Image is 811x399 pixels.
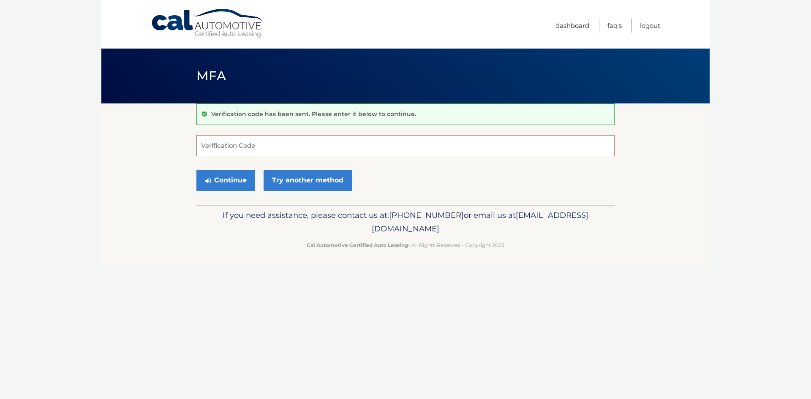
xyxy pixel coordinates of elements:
a: Try another method [264,170,352,191]
p: If you need assistance, please contact us at: or email us at [202,209,609,236]
input: Verification Code [196,135,615,156]
a: Dashboard [555,19,589,33]
span: MFA [196,68,226,84]
button: Continue [196,170,255,191]
a: Logout [640,19,660,33]
p: - All Rights Reserved - Copyright 2025 [202,241,609,250]
span: [EMAIL_ADDRESS][DOMAIN_NAME] [372,210,588,233]
a: Cal Automotive [151,8,265,38]
a: FAQ's [607,19,622,33]
span: [PHONE_NUMBER] [389,210,464,220]
strong: Cal Automotive Certified Auto Leasing [307,242,408,248]
p: Verification code has been sent. Please enter it below to continue. [211,110,416,118]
